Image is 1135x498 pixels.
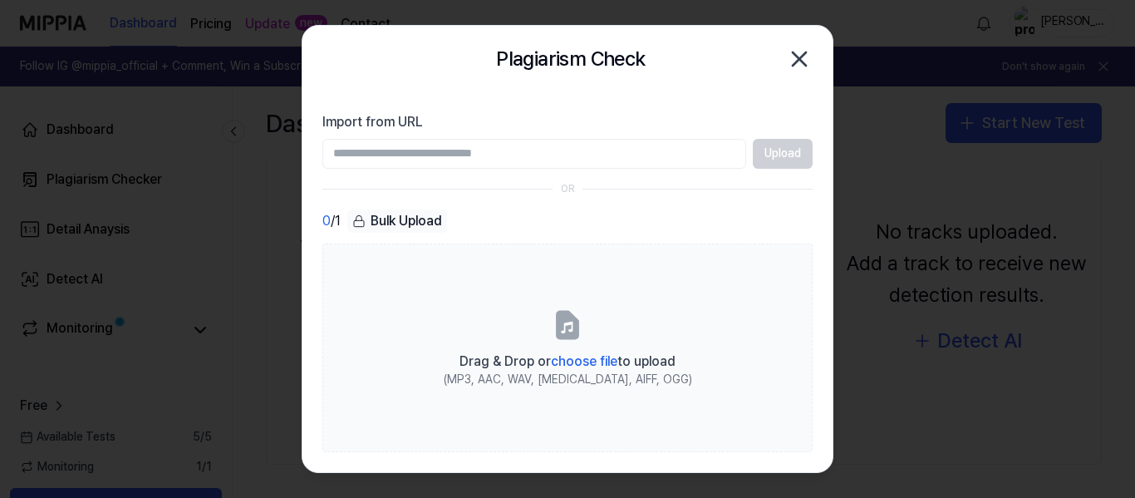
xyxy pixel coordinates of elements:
[444,372,692,388] div: (MP3, AAC, WAV, [MEDICAL_DATA], AIFF, OGG)
[561,182,575,196] div: OR
[459,353,676,369] span: Drag & Drop or to upload
[496,43,645,75] h2: Plagiarism Check
[322,210,341,234] div: / 1
[347,210,447,234] button: Bulk Upload
[322,112,813,132] label: Import from URL
[551,353,617,369] span: choose file
[322,211,331,231] span: 0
